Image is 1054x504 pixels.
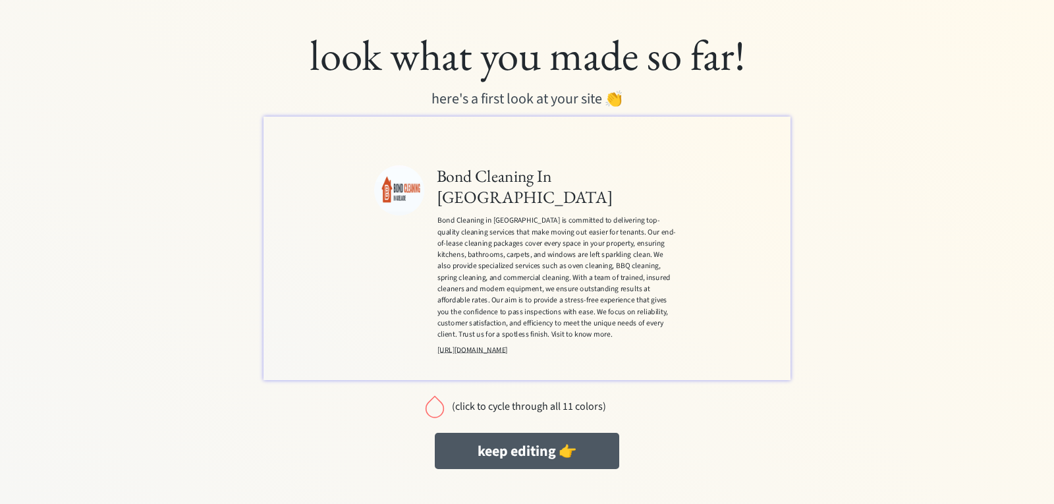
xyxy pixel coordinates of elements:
[435,433,619,469] button: keep editing 👉
[271,154,648,349] p: Bond Cleaning in [GEOGRAPHIC_DATA] is committed to delivering top-quality cleaning services that ...
[270,76,649,142] h1: Bond Cleaning In [GEOGRAPHIC_DATA]
[270,28,784,82] div: look what you made so far!
[173,76,252,155] img: Bond Cleaning In Adelaide
[270,88,784,110] div: here's a first look at your site 👏
[271,356,381,373] a: [URL][DOMAIN_NAME]
[451,401,606,413] div: (click to cycle through all 11 colors)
